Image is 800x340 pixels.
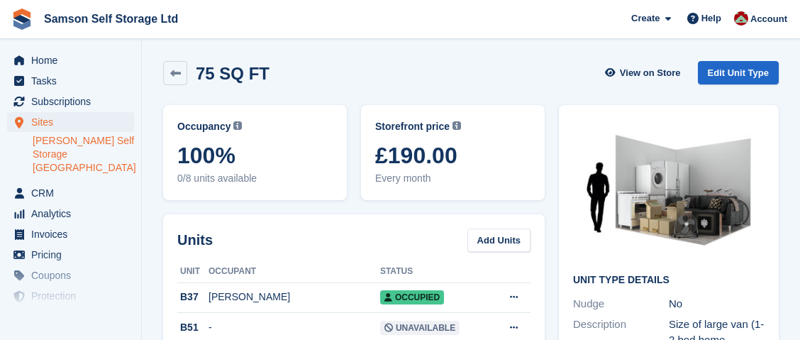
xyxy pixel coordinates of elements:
span: Analytics [31,204,116,224]
span: Home [31,50,116,70]
div: No [669,296,765,312]
img: stora-icon-8386f47178a22dfd0bd8f6a31ec36ba5ce8667c1dd55bd0f319d3a0aa187defe.svg [11,9,33,30]
span: Invoices [31,224,116,244]
span: View on Store [620,66,681,80]
a: menu [7,307,134,327]
span: Protection [31,286,116,306]
a: Add Units [467,229,530,252]
span: Account [750,12,787,26]
img: Ian [734,11,748,26]
span: Sites [31,112,116,132]
a: menu [7,71,134,91]
h2: 75 SQ FT [196,64,270,83]
span: Occupied [380,290,444,305]
a: View on Store [604,61,687,84]
a: menu [7,183,134,203]
span: £190.00 [375,143,530,168]
span: 100% [177,143,333,168]
h2: Units [177,229,213,251]
span: Create [631,11,660,26]
div: B37 [177,290,209,305]
a: Samson Self Storage Ltd [38,7,184,31]
span: Settings [31,307,116,327]
span: 0/8 units available [177,171,333,186]
th: Unit [177,261,209,283]
span: Occupancy [177,119,230,134]
div: [PERSON_NAME] [209,290,380,305]
th: Occupant [209,261,380,283]
span: Every month [375,171,530,186]
img: 75-sqft-unit.jpg [573,119,765,263]
div: B51 [177,320,209,335]
a: menu [7,204,134,224]
span: Unavailable [380,321,460,335]
span: Storefront price [375,119,450,134]
span: Pricing [31,245,116,265]
th: Status [380,261,489,283]
a: menu [7,265,134,285]
a: menu [7,92,134,111]
a: Edit Unit Type [698,61,779,84]
img: icon-info-grey-7440780725fd019a000dd9b08b2336e03edf1995a4989e88bcd33f0948082b44.svg [452,121,461,130]
span: Coupons [31,265,116,285]
div: Nudge [573,296,669,312]
a: menu [7,286,134,306]
a: menu [7,50,134,70]
span: Subscriptions [31,92,116,111]
img: icon-info-grey-7440780725fd019a000dd9b08b2336e03edf1995a4989e88bcd33f0948082b44.svg [233,121,242,130]
span: Tasks [31,71,116,91]
a: menu [7,245,134,265]
span: Help [701,11,721,26]
a: [PERSON_NAME] Self Storage [GEOGRAPHIC_DATA] [33,134,134,175]
a: menu [7,112,134,132]
span: CRM [31,183,116,203]
a: menu [7,224,134,244]
h2: Unit Type details [573,275,765,286]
